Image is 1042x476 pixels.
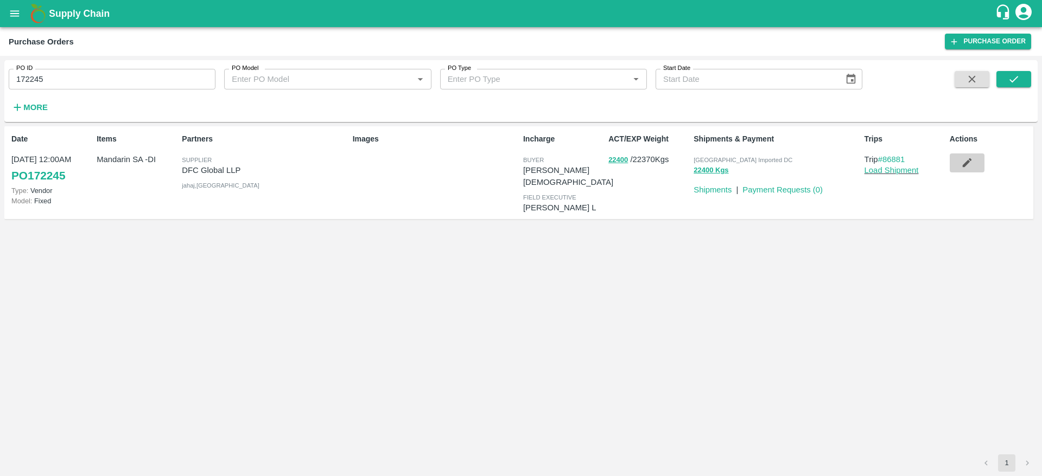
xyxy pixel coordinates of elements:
p: [DATE] 12:00AM [11,153,92,165]
button: open drawer [2,1,27,26]
button: page 1 [998,454,1015,472]
span: Supplier [182,157,212,163]
p: ACT/EXP Weight [608,133,689,145]
p: Trips [865,133,945,145]
p: Shipments & Payment [694,133,860,145]
a: Supply Chain [49,6,995,21]
p: Date [11,133,92,145]
span: Type: [11,186,28,195]
span: jahaj , [GEOGRAPHIC_DATA] [182,182,259,189]
b: Supply Chain [49,8,110,19]
nav: pagination navigation [976,454,1038,472]
p: Images [353,133,519,145]
input: Enter PO Model [227,72,396,86]
p: Actions [950,133,1031,145]
label: PO ID [16,64,33,73]
img: logo [27,3,49,24]
button: 22400 [608,154,628,166]
a: Purchase Order [945,34,1031,49]
p: Mandarin SA -DI [97,153,177,165]
p: Partners [182,133,348,145]
label: PO Type [448,64,471,73]
div: | [732,179,738,196]
p: Items [97,133,177,145]
input: Enter PO ID [9,69,215,89]
button: Open [413,72,427,86]
a: Load Shipment [865,166,919,175]
a: Shipments [694,185,732,194]
div: account of current user [1014,2,1033,25]
span: Model: [11,197,32,205]
div: Purchase Orders [9,35,74,49]
input: Enter PO Type [443,72,612,86]
p: Trip [865,153,945,165]
div: customer-support [995,4,1014,23]
p: Vendor [11,185,92,196]
button: More [9,98,50,117]
button: 22400 Kgs [694,164,728,177]
label: Start Date [663,64,690,73]
a: PO172245 [11,166,65,185]
strong: More [23,103,48,112]
button: Choose date [841,69,861,89]
p: [PERSON_NAME][DEMOGRAPHIC_DATA] [523,164,613,189]
button: Open [629,72,643,86]
a: #86881 [878,155,905,164]
span: field executive [523,194,576,201]
p: DFC Global LLP [182,164,348,176]
input: Start Date [656,69,836,89]
label: PO Model [232,64,259,73]
p: / 22370 Kgs [608,153,689,166]
span: buyer [523,157,544,163]
a: Payment Requests (0) [742,185,823,194]
p: Fixed [11,196,92,206]
p: Incharge [523,133,604,145]
p: [PERSON_NAME] L [523,202,604,214]
span: [GEOGRAPHIC_DATA] Imported DC [694,157,792,163]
